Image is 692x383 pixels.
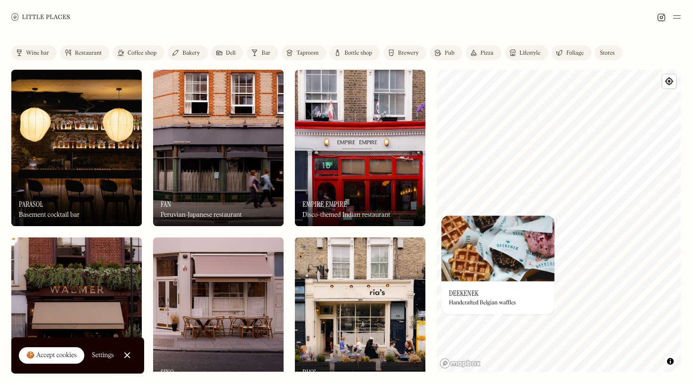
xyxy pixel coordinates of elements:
[302,368,316,377] h3: Ria's
[282,45,326,60] a: Taproom
[212,45,244,60] a: Deli
[261,50,270,56] div: Bar
[26,50,49,56] div: Wine bar
[449,300,516,307] div: Handcrafted Belgian waffles
[505,45,548,60] a: Lifestyle
[182,50,200,56] div: Bakery
[26,351,77,360] div: 🍪 Accept cookies
[430,45,462,60] a: Pub
[330,45,380,60] a: Bottle shop
[344,50,372,56] div: Bottle shop
[302,200,347,209] h3: Empire Empire
[445,50,455,56] div: Pub
[153,70,284,226] a: FanFanFanPeruvian-Japanese restaurant
[566,50,584,56] div: Foliage
[520,50,540,56] div: Lifestyle
[11,45,57,60] a: Wine bar
[440,358,481,369] a: Mapbox homepage
[113,45,164,60] a: Coffee shop
[128,50,156,56] div: Coffee shop
[75,50,102,56] div: Restaurant
[437,70,681,372] canvas: Map
[466,45,501,60] a: Pizza
[19,200,43,209] h3: Parasol
[92,345,114,366] a: Settings
[92,352,114,359] div: Settings
[153,70,284,226] img: Fan
[441,215,554,281] img: Deekenek
[383,45,426,60] a: Brewery
[296,50,318,56] div: Taproom
[19,347,84,364] a: 🍪 Accept cookies
[19,211,80,219] div: Basement cocktail bar
[662,74,676,88] button: Find my location
[441,215,554,314] a: DeekenekDeekenekDeekenekHandcrafted Belgian waffles
[11,70,142,226] a: ParasolParasolParasolBasement cocktail bar
[595,45,622,60] a: Stores
[665,356,676,367] button: Toggle attribution
[668,356,673,367] span: Toggle attribution
[295,70,425,226] a: Empire EmpireEmpire EmpireEmpire EmpireDisco-themed Indian restaurant
[60,45,109,60] a: Restaurant
[247,45,278,60] a: Bar
[552,45,591,60] a: Foliage
[161,200,171,209] h3: Fan
[295,70,425,226] img: Empire Empire
[302,211,390,219] div: Disco-themed Indian restaurant
[449,289,479,298] h3: Deekenek
[398,50,419,56] div: Brewery
[600,50,615,56] div: Stores
[11,70,142,226] img: Parasol
[168,45,207,60] a: Bakery
[118,346,137,365] a: Close Cookie Popup
[480,50,494,56] div: Pizza
[161,368,174,377] h3: Sino
[161,211,242,219] div: Peruvian-Japanese restaurant
[226,50,236,56] div: Deli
